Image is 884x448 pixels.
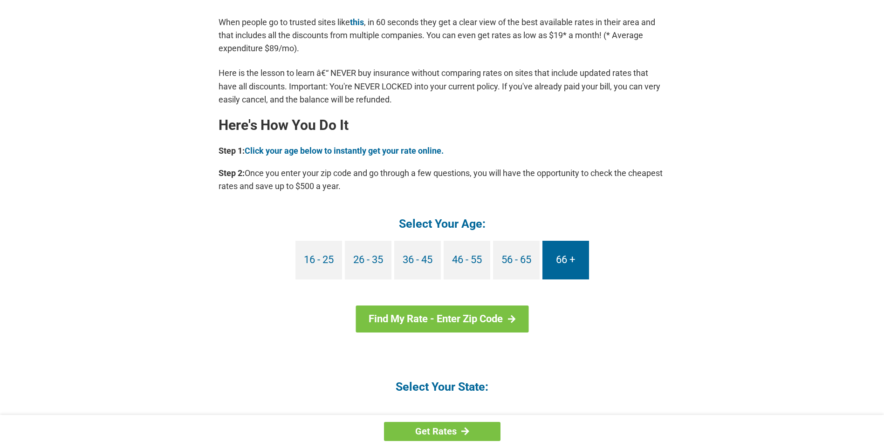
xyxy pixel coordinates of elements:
[219,379,666,394] h4: Select Your State:
[219,167,666,193] p: Once you enter your zip code and go through a few questions, you will have the opportunity to che...
[345,241,391,279] a: 26 - 35
[356,305,528,333] a: Find My Rate - Enter Zip Code
[493,241,540,279] a: 56 - 65
[219,16,666,55] p: When people go to trusted sites like , in 60 seconds they get a clear view of the best available ...
[295,241,342,279] a: 16 - 25
[219,146,245,156] b: Step 1:
[394,241,441,279] a: 36 - 45
[219,216,666,231] h4: Select Your Age:
[542,241,589,279] a: 66 +
[245,146,444,156] a: Click your age below to instantly get your rate online.
[384,422,500,441] a: Get Rates
[444,241,490,279] a: 46 - 55
[219,67,666,106] p: Here is the lesson to learn â€“ NEVER buy insurance without comparing rates on sites that include...
[219,168,245,178] b: Step 2:
[350,17,364,27] a: this
[219,118,666,133] h2: Here's How You Do It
